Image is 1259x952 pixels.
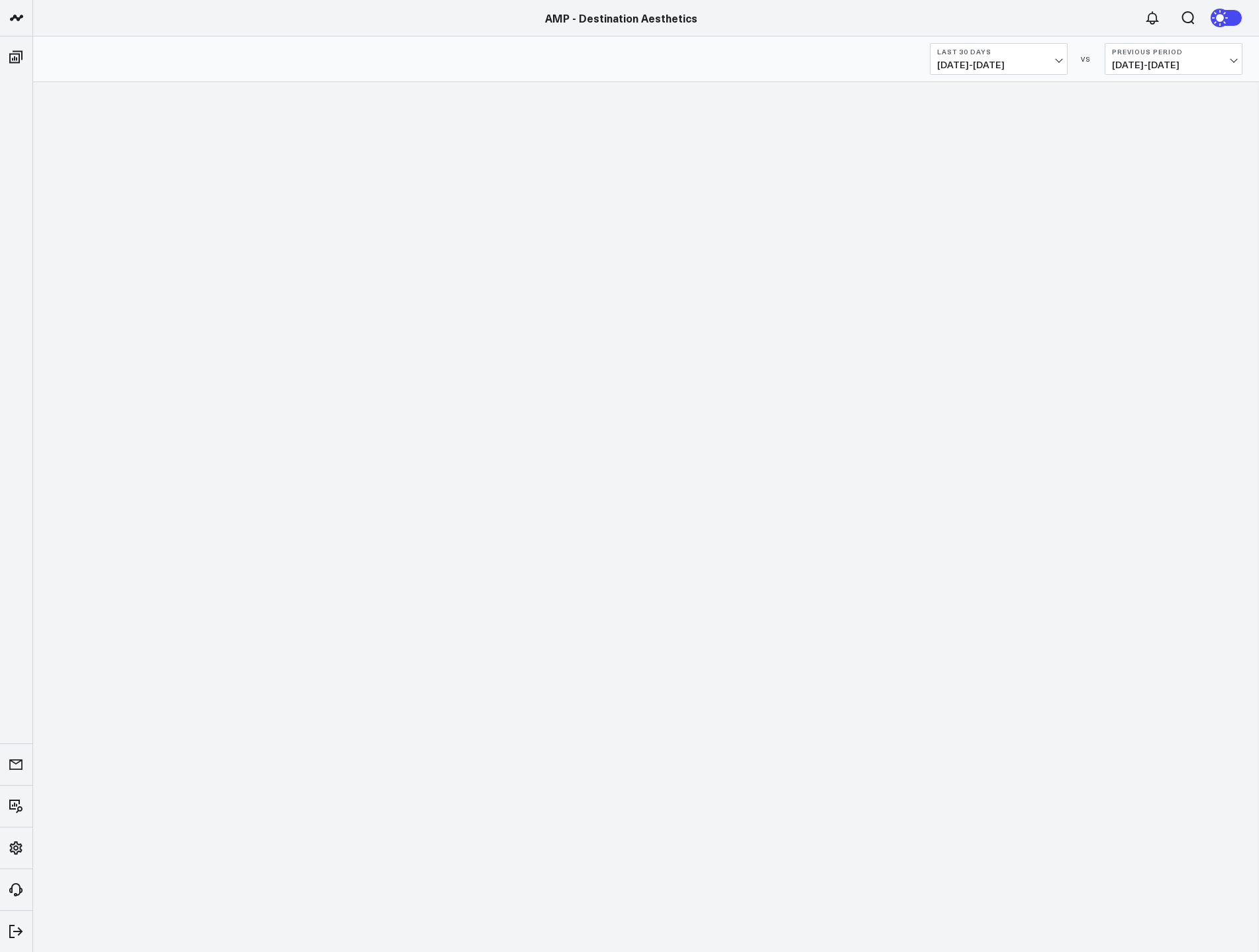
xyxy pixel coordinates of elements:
span: [DATE] - [DATE] [1112,60,1235,70]
div: VS [1074,55,1098,63]
span: [DATE] - [DATE] [937,60,1060,70]
b: Previous Period [1112,48,1235,56]
b: Last 30 Days [937,48,1060,56]
a: AMP - Destination Aesthetics [545,11,697,25]
button: Previous Period[DATE]-[DATE] [1105,43,1242,75]
button: Last 30 Days[DATE]-[DATE] [930,43,1068,75]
